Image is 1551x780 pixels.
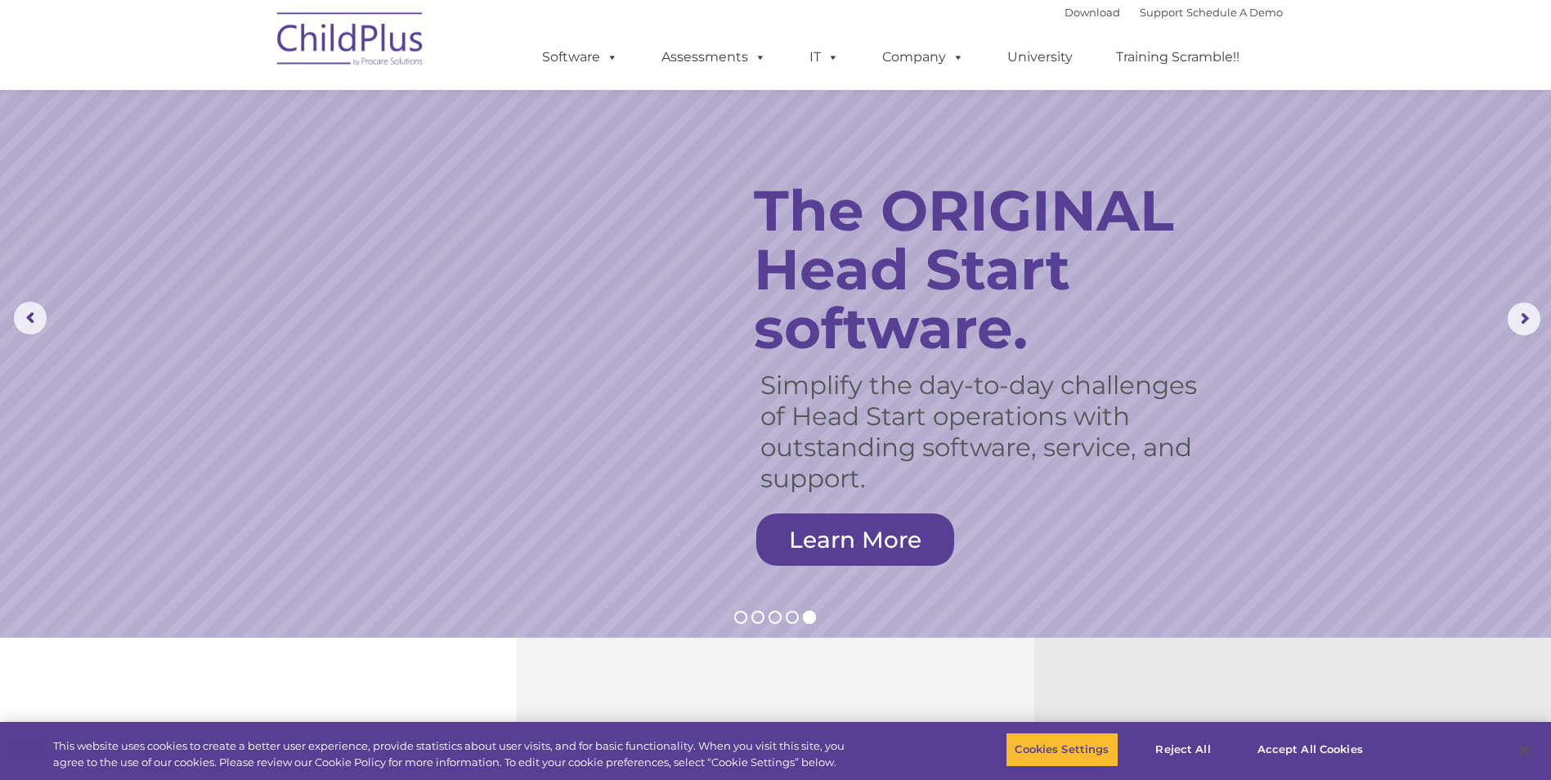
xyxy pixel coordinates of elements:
[53,738,853,770] div: This website uses cookies to create a better user experience, provide statistics about user visit...
[1507,732,1543,768] button: Close
[1065,6,1283,19] font: |
[526,41,634,74] a: Software
[756,513,954,566] a: Learn More
[1132,733,1235,767] button: Reject All
[645,41,782,74] a: Assessments
[754,181,1238,357] rs-layer: The ORIGINAL Head Start software.
[866,41,980,74] a: Company
[269,1,433,83] img: ChildPlus by Procare Solutions
[227,108,277,120] span: Last name
[1186,6,1283,19] a: Schedule A Demo
[1065,6,1120,19] a: Download
[1006,733,1118,767] button: Cookies Settings
[1100,41,1256,74] a: Training Scramble!!
[760,370,1214,494] rs-layer: Simplify the day-to-day challenges of Head Start operations with outstanding software, service, a...
[1140,6,1183,19] a: Support
[991,41,1089,74] a: University
[793,41,855,74] a: IT
[1248,733,1372,767] button: Accept All Cookies
[227,175,297,187] span: Phone number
